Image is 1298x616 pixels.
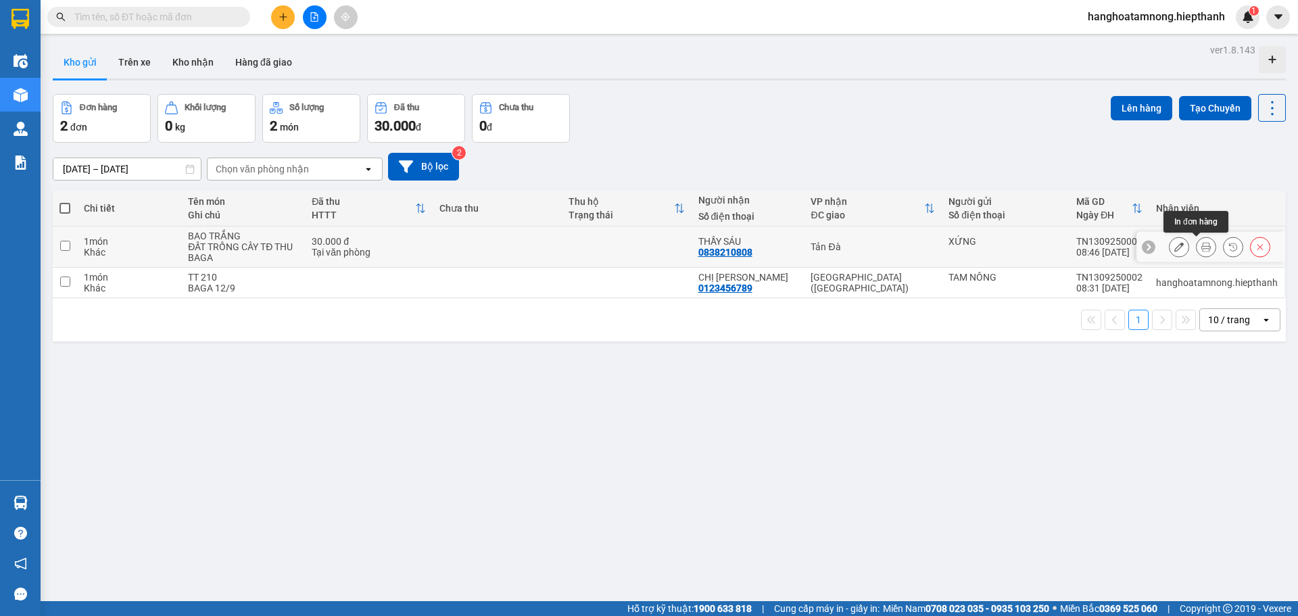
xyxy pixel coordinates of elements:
div: XỨNG [948,236,1063,247]
div: 0123456789 [698,283,752,293]
span: Miền Nam [883,601,1049,616]
span: Miền Bắc [1060,601,1157,616]
div: Số lượng [289,103,324,112]
div: HTTT [312,210,415,220]
span: 0 [479,118,487,134]
strong: 0369 525 060 [1099,603,1157,614]
div: Khác [84,283,174,293]
div: Đã thu [394,103,419,112]
div: hanghoatamnong.hiepthanh [1156,277,1278,288]
div: ĐC giao [811,210,924,220]
div: Số điện thoại [698,211,798,222]
button: Trên xe [107,46,162,78]
button: Bộ lọc [388,153,459,181]
div: THẦY SÁU [698,236,798,247]
div: ver 1.8.143 [1210,43,1255,57]
span: hanghoatamnong.hiepthanh [1077,8,1236,25]
span: ⚪️ [1053,606,1057,611]
th: Toggle SortBy [804,191,942,227]
div: Đơn hàng [80,103,117,112]
button: aim [334,5,358,29]
img: warehouse-icon [14,122,28,136]
button: Khối lượng0kg [158,94,256,143]
span: plus [279,12,288,22]
span: món [280,122,299,133]
span: notification [14,557,27,570]
div: Chưa thu [499,103,533,112]
div: In đơn hàng [1163,211,1228,233]
span: 30.000 [375,118,416,134]
div: TAM NÔNG [948,272,1063,283]
div: BAGA 12/9 [188,283,298,293]
strong: 0708 023 035 - 0935 103 250 [926,603,1049,614]
span: Hỗ trợ kỹ thuật: [627,601,752,616]
span: Cung cấp máy in - giấy in: [774,601,880,616]
div: Tên món [188,196,298,207]
div: 1 món [84,236,174,247]
div: Trạng thái [569,210,673,220]
span: file-add [310,12,319,22]
th: Toggle SortBy [1069,191,1149,227]
span: question-circle [14,527,27,540]
div: VP nhận [811,196,924,207]
span: 2 [270,118,277,134]
span: 2 [60,118,68,134]
span: đ [487,122,492,133]
span: message [14,588,27,600]
button: Lên hàng [1111,96,1172,120]
input: Select a date range. [53,158,201,180]
div: Tạo kho hàng mới [1259,46,1286,73]
button: Kho nhận [162,46,224,78]
div: Ghi chú [188,210,298,220]
input: Tìm tên, số ĐT hoặc mã đơn [74,9,234,24]
span: | [762,601,764,616]
img: logo-vxr [11,9,29,29]
div: TT 210 [188,272,298,283]
span: | [1168,601,1170,616]
button: Tạo Chuyến [1179,96,1251,120]
div: Khối lượng [185,103,226,112]
div: 30.000 đ [312,236,426,247]
button: 1 [1128,310,1149,330]
img: solution-icon [14,156,28,170]
span: search [56,12,66,22]
strong: 1900 633 818 [694,603,752,614]
img: icon-new-feature [1242,11,1254,23]
img: warehouse-icon [14,496,28,510]
img: warehouse-icon [14,88,28,102]
div: 08:46 [DATE] [1076,247,1143,258]
button: caret-down [1266,5,1290,29]
button: Hàng đã giao [224,46,303,78]
img: warehouse-icon [14,54,28,68]
sup: 2 [452,146,466,160]
button: Kho gửi [53,46,107,78]
div: Số điện thoại [948,210,1063,220]
button: Số lượng2món [262,94,360,143]
button: file-add [303,5,327,29]
div: Khác [84,247,174,258]
div: Đã thu [312,196,415,207]
span: đơn [70,122,87,133]
div: Sửa đơn hàng [1169,237,1189,257]
div: Người gửi [948,196,1063,207]
div: Mã GD [1076,196,1132,207]
span: đ [416,122,421,133]
svg: open [1261,314,1272,325]
span: kg [175,122,185,133]
div: [GEOGRAPHIC_DATA] ([GEOGRAPHIC_DATA]) [811,272,935,293]
div: 1 món [84,272,174,283]
div: Tại văn phòng [312,247,426,258]
button: plus [271,5,295,29]
div: Nhân viên [1156,203,1278,214]
button: Đã thu30.000đ [367,94,465,143]
svg: open [363,164,374,174]
span: caret-down [1272,11,1284,23]
div: Chưa thu [439,203,555,214]
div: Chọn văn phòng nhận [216,162,309,176]
sup: 1 [1249,6,1259,16]
span: aim [341,12,350,22]
div: Tản Đà [811,241,935,252]
span: 0 [165,118,172,134]
div: 08:31 [DATE] [1076,283,1143,293]
div: BAO TRẮNG [188,231,298,241]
